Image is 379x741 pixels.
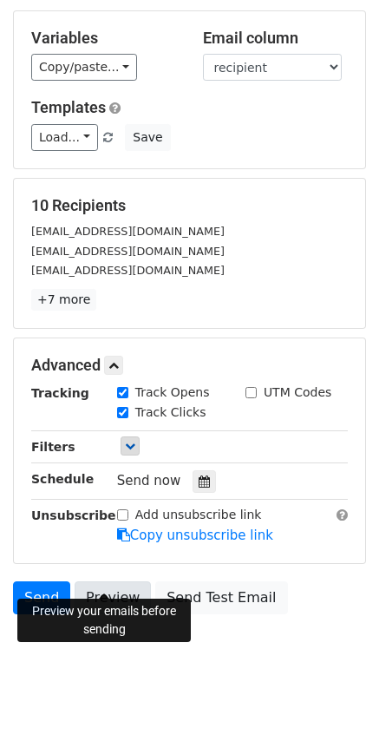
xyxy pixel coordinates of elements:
label: UTM Codes [264,384,331,402]
label: Add unsubscribe link [135,506,262,524]
span: Send now [117,473,181,489]
h5: Variables [31,29,177,48]
a: Copy unsubscribe link [117,528,273,543]
iframe: Chat Widget [292,658,379,741]
a: Templates [31,98,106,116]
h5: Advanced [31,356,348,375]
strong: Unsubscribe [31,508,116,522]
label: Track Clicks [135,403,206,422]
button: Save [125,124,170,151]
h5: 10 Recipients [31,196,348,215]
a: Copy/paste... [31,54,137,81]
small: [EMAIL_ADDRESS][DOMAIN_NAME] [31,264,225,277]
small: [EMAIL_ADDRESS][DOMAIN_NAME] [31,245,225,258]
label: Track Opens [135,384,210,402]
a: Send Test Email [155,581,287,614]
small: [EMAIL_ADDRESS][DOMAIN_NAME] [31,225,225,238]
div: Preview your emails before sending [17,599,191,642]
a: Preview [75,581,151,614]
a: Load... [31,124,98,151]
a: +7 more [31,289,96,311]
h5: Email column [203,29,349,48]
strong: Tracking [31,386,89,400]
strong: Filters [31,440,75,454]
strong: Schedule [31,472,94,486]
a: Send [13,581,70,614]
